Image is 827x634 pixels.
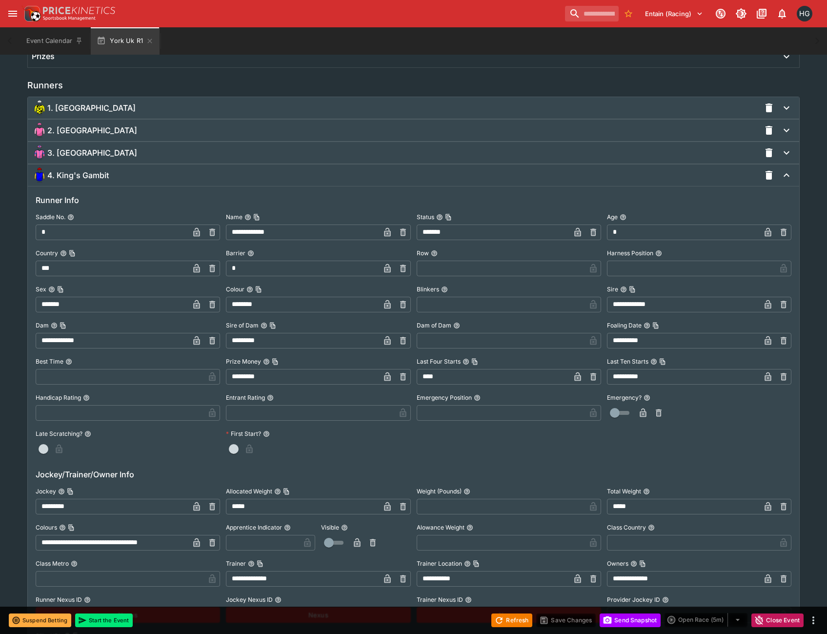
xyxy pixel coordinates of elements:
[284,524,291,531] button: Apprentice Indicator
[643,488,650,495] button: Total Weight
[471,358,478,365] button: Copy To Clipboard
[275,596,282,603] button: Jockey Nexus ID
[621,6,636,21] button: No Bookmarks
[226,429,261,438] p: First Start?
[58,488,65,495] button: JockeyCopy To Clipboard
[36,393,81,402] p: Handicap Rating
[436,214,443,221] button: StatusCopy To Clipboard
[794,3,815,24] button: Hamish Gooch
[226,393,265,402] p: Entrant Rating
[226,487,272,495] p: Allocated Weight
[463,358,469,365] button: Last Four StartsCopy To Clipboard
[464,560,471,567] button: Trainer LocationCopy To Clipboard
[69,250,76,257] button: Copy To Clipboard
[253,214,260,221] button: Copy To Clipboard
[473,560,480,567] button: Copy To Clipboard
[445,214,452,221] button: Copy To Clipboard
[36,595,82,604] p: Runner Nexus ID
[51,322,58,329] button: DamCopy To Clipboard
[226,285,244,293] p: Colour
[659,358,666,365] button: Copy To Clipboard
[36,213,65,221] p: Saddle No.
[43,7,115,14] img: PriceKinetics
[465,596,472,603] button: Trainer Nexus ID
[27,80,63,91] h5: Runners
[36,321,49,329] p: Dam
[607,285,618,293] p: Sire
[261,322,267,329] button: Sire of DamCopy To Clipboard
[652,322,659,329] button: Copy To Clipboard
[226,357,261,366] p: Prize Money
[607,249,653,257] p: Harness Position
[244,214,251,221] button: NameCopy To Clipboard
[257,560,263,567] button: Copy To Clipboard
[67,214,74,221] button: Saddle No.
[32,51,55,61] h6: Prizes
[84,430,91,437] button: Late Scratching?
[807,614,819,626] button: more
[60,322,66,329] button: Copy To Clipboard
[417,249,429,257] p: Row
[417,595,463,604] p: Trainer Nexus ID
[753,5,770,22] button: Documentation
[9,614,71,627] button: Suspend Betting
[4,5,21,22] button: open drawer
[629,286,636,293] button: Copy To Clipboard
[620,286,627,293] button: SireCopy To Clipboard
[441,286,448,293] button: Blinkers
[607,559,628,568] p: Owners
[644,394,650,401] button: Emergency?
[36,469,791,480] h6: Jockey/Trainer/Owner Info
[246,286,253,293] button: ColourCopy To Clipboard
[417,559,462,568] p: Trainer Location
[255,286,262,293] button: Copy To Clipboard
[417,393,472,402] p: Emergency Position
[226,213,242,221] p: Name
[773,5,791,22] button: Notifications
[665,613,747,627] div: split button
[71,560,78,567] button: Class Metro
[644,322,650,329] button: Foaling DateCopy To Clipboard
[67,488,74,495] button: Copy To Clipboard
[491,614,532,627] button: Refresh
[655,250,662,257] button: Harness Position
[36,559,69,568] p: Class Metro
[607,321,642,329] p: Foaling Date
[341,524,348,531] button: Visible
[607,595,660,604] p: Provider Jockey ID
[91,27,160,55] button: York Uk R1
[620,214,626,221] button: Age
[417,213,434,221] p: Status
[36,194,791,206] h6: Runner Info
[21,4,41,23] img: PriceKinetics Logo
[43,16,96,20] img: Sportsbook Management
[639,6,709,21] button: Select Tenant
[474,394,481,401] button: Emergency Position
[607,357,648,366] p: Last Ten Starts
[272,358,279,365] button: Copy To Clipboard
[75,614,133,627] button: Start the Event
[59,524,66,531] button: ColoursCopy To Clipboard
[607,523,646,532] p: Class Country
[226,595,273,604] p: Jockey Nexus ID
[65,358,72,365] button: Best Time
[47,170,109,181] span: 4. King's Gambit
[464,488,470,495] button: Weight (Pounds)
[453,322,460,329] button: Dam of Dam
[431,250,438,257] button: Row
[283,488,290,495] button: Copy To Clipboard
[274,488,281,495] button: Allocated WeightCopy To Clipboard
[226,321,259,329] p: Sire of Dam
[226,249,245,257] p: Barrier
[650,358,657,365] button: Last Ten StartsCopy To Clipboard
[321,523,339,532] p: Visible
[263,430,270,437] button: First Start?
[607,393,642,402] p: Emergency?
[417,321,451,329] p: Dam of Dam
[732,5,750,22] button: Toggle light/dark mode
[417,487,462,495] p: Weight (Pounds)
[60,250,67,257] button: CountryCopy To Clipboard
[57,286,64,293] button: Copy To Clipboard
[630,560,637,567] button: OwnersCopy To Clipboard
[36,523,57,532] p: Colours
